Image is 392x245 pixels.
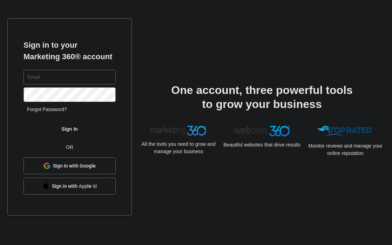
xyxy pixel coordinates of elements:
[27,107,67,112] a: Forgot Password?
[53,162,96,170] span: Sign in with Google
[317,126,373,137] img: Top Rated Local
[23,157,116,174] a: Sign in with Google
[23,39,116,62] h1: Sign in to your Marketing 360® account
[150,126,207,136] img: Marketing 360
[23,178,116,195] a: Sign in with Apple Id
[223,141,301,149] p: Beautiful websites that drive results
[306,142,385,157] p: Monitor reviews and manage your online reputation
[139,141,218,155] p: All the tools you need to grow and manage your business
[234,126,290,136] img: Websites 360
[52,183,97,190] span: Sign in with Apple Id
[169,83,355,111] h2: One account, three powerful tools to grow your business
[23,121,116,137] input: Sign In
[61,144,78,151] span: OR
[23,70,116,84] input: Email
